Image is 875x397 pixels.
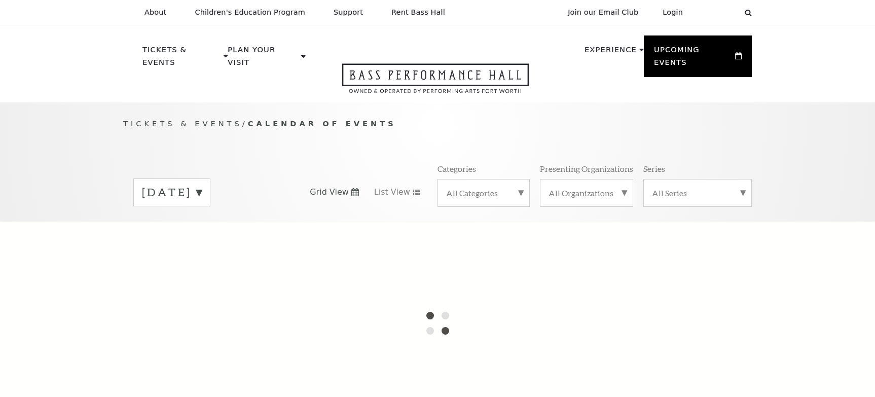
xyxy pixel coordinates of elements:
label: All Series [652,188,743,198]
span: Tickets & Events [123,119,242,128]
p: Plan Your Visit [228,44,299,75]
p: Upcoming Events [654,44,733,75]
p: Categories [438,163,476,174]
select: Select: [699,8,735,17]
p: About [144,8,166,17]
p: Experience [585,44,637,62]
p: / [123,118,752,130]
label: All Organizations [549,188,625,198]
p: Tickets & Events [142,44,221,75]
p: Children's Education Program [195,8,305,17]
span: List View [374,187,410,198]
p: Support [334,8,363,17]
p: Series [643,163,665,174]
label: All Categories [446,188,521,198]
p: Rent Bass Hall [391,8,445,17]
label: [DATE] [142,185,202,200]
p: Presenting Organizations [540,163,633,174]
span: Calendar of Events [248,119,396,128]
span: Grid View [310,187,349,198]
